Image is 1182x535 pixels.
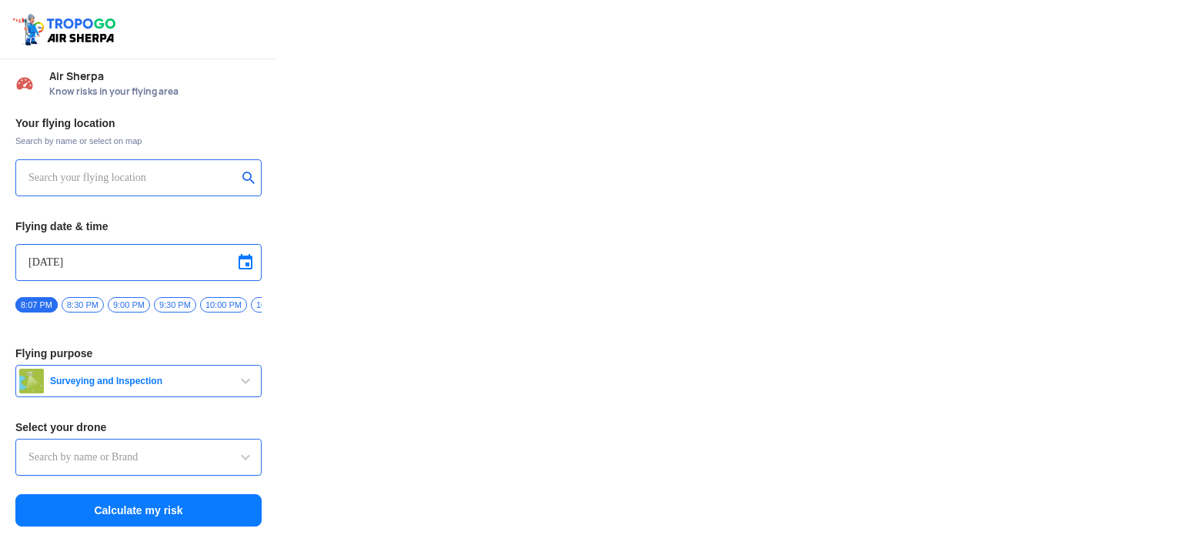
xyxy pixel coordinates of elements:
[15,74,34,92] img: Risk Scores
[15,494,262,527] button: Calculate my risk
[28,448,249,466] input: Search by name or Brand
[15,118,262,129] h3: Your flying location
[15,348,262,359] h3: Flying purpose
[19,369,44,393] img: survey.png
[44,375,236,387] span: Surveying and Inspection
[108,297,150,313] span: 9:00 PM
[154,297,196,313] span: 9:30 PM
[15,135,262,147] span: Search by name or select on map
[28,253,249,272] input: Select Date
[200,297,247,313] span: 10:00 PM
[49,70,262,82] span: Air Sherpa
[28,169,237,187] input: Search your flying location
[15,297,58,313] span: 8:07 PM
[62,297,104,313] span: 8:30 PM
[15,221,262,232] h3: Flying date & time
[49,85,262,98] span: Know risks in your flying area
[15,422,262,433] h3: Select your drone
[12,12,121,47] img: ic_tgdronemaps.svg
[251,297,298,313] span: 10:30 PM
[15,365,262,397] button: Surveying and Inspection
